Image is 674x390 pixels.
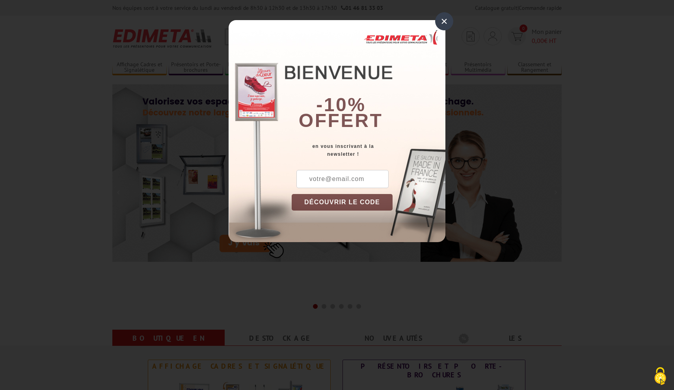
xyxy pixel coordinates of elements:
font: offert [299,110,383,131]
button: Cookies (fenêtre modale) [646,363,674,390]
img: Cookies (fenêtre modale) [650,366,670,386]
div: en vous inscrivant à la newsletter ! [292,142,445,158]
b: -10% [316,94,366,115]
button: DÉCOUVRIR LE CODE [292,194,393,211]
div: × [435,12,453,30]
input: votre@email.com [296,170,389,188]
